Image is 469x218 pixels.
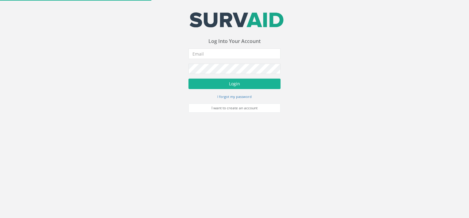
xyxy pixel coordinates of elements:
h3: Log Into Your Account [188,39,281,44]
button: Login [188,79,281,89]
input: Email [188,49,281,59]
a: I forgot my password [217,94,252,99]
a: I want to create an account [188,103,281,113]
